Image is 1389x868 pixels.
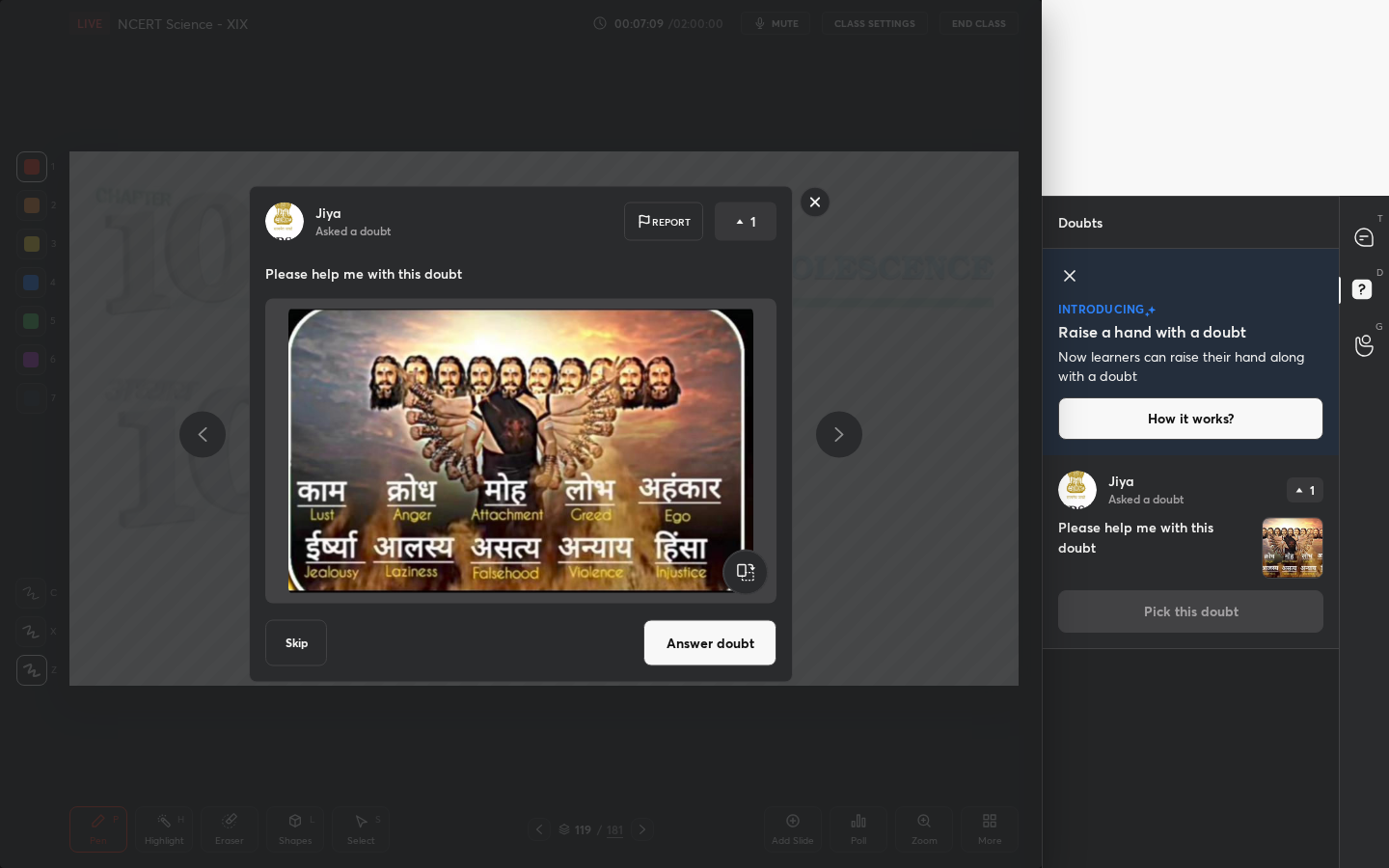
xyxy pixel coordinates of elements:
p: T [1377,211,1383,226]
button: How it works? [1058,397,1323,440]
h4: Please help me with this doubt [1058,517,1254,579]
img: 17594195328OZR25.JPEG [288,307,753,596]
p: D [1376,265,1383,280]
p: Jiya [315,205,341,221]
button: Skip [265,620,327,666]
p: Now learners can raise their hand along with a doubt [1058,347,1323,386]
h5: Raise a hand with a doubt [1058,320,1246,343]
p: Doubts [1043,197,1118,248]
p: Jiya [1108,474,1134,489]
p: Asked a doubt [315,223,391,238]
p: Asked a doubt [1108,491,1184,506]
button: Answer doubt [643,620,776,666]
img: large-star.026637fe.svg [1148,306,1156,314]
p: introducing [1058,303,1145,314]
div: Report [624,203,703,241]
p: G [1375,319,1383,334]
p: Please help me with this doubt [265,264,776,284]
p: 1 [1310,484,1315,496]
img: 0f07fa94c2534eceafe3072eb455a898.jpg [265,203,304,241]
p: 1 [750,212,756,231]
img: 17594195328OZR25.JPEG [1263,518,1322,578]
div: grid [1043,455,1339,868]
img: 0f07fa94c2534eceafe3072eb455a898.jpg [1058,471,1097,509]
img: small-star.76a44327.svg [1145,312,1150,317]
